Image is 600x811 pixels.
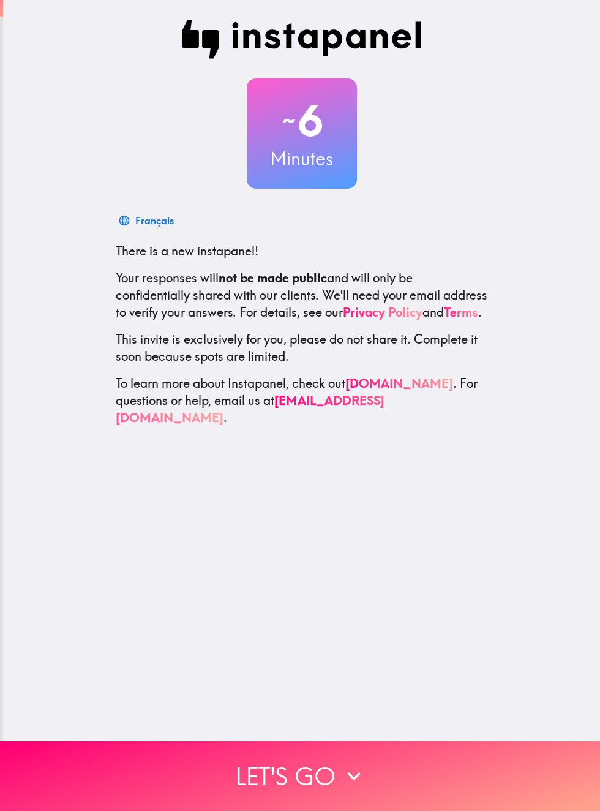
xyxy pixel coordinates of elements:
[247,96,357,146] h2: 6
[116,375,488,426] p: To learn more about Instapanel, check out . For questions or help, email us at .
[345,375,453,391] a: [DOMAIN_NAME]
[247,146,357,172] h3: Minutes
[444,304,478,320] a: Terms
[135,212,174,229] div: Français
[182,20,422,59] img: Instapanel
[116,208,179,233] button: Français
[116,331,488,365] p: This invite is exclusively for you, please do not share it. Complete it soon because spots are li...
[280,102,298,139] span: ~
[343,304,422,320] a: Privacy Policy
[116,270,488,321] p: Your responses will and will only be confidentially shared with our clients. We'll need your emai...
[116,243,258,258] span: There is a new instapanel!
[219,270,327,285] b: not be made public
[116,393,384,425] a: [EMAIL_ADDRESS][DOMAIN_NAME]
